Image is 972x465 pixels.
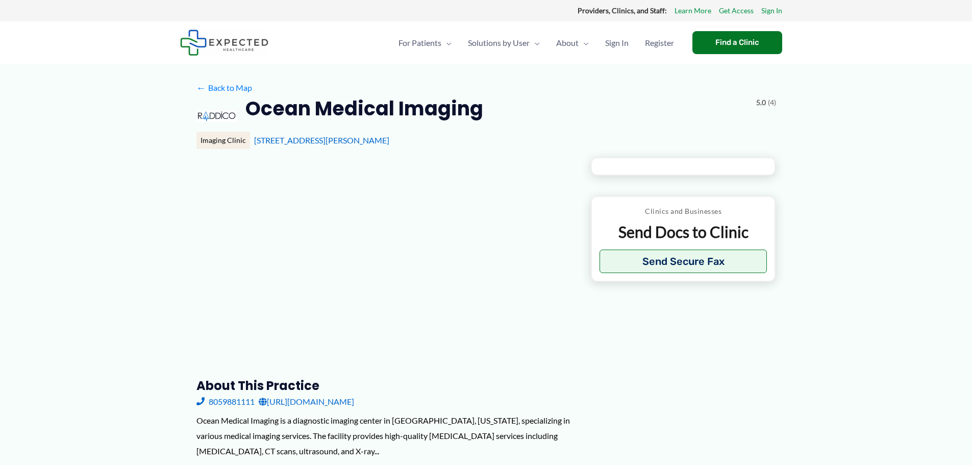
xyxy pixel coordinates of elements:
[692,31,782,54] a: Find a Clinic
[597,25,637,61] a: Sign In
[605,25,629,61] span: Sign In
[441,25,452,61] span: Menu Toggle
[637,25,682,61] a: Register
[579,25,589,61] span: Menu Toggle
[530,25,540,61] span: Menu Toggle
[254,135,389,145] a: [STREET_ADDRESS][PERSON_NAME]
[390,25,460,61] a: For PatientsMenu Toggle
[675,4,711,17] a: Learn More
[645,25,674,61] span: Register
[245,96,483,121] h2: Ocean Medical Imaging
[756,96,766,109] span: 5.0
[398,25,441,61] span: For Patients
[196,80,252,95] a: ←Back to Map
[600,205,767,218] p: Clinics and Businesses
[196,83,206,92] span: ←
[600,250,767,273] button: Send Secure Fax
[390,25,682,61] nav: Primary Site Navigation
[180,30,268,56] img: Expected Healthcare Logo - side, dark font, small
[556,25,579,61] span: About
[578,6,667,15] strong: Providers, Clinics, and Staff:
[259,394,354,409] a: [URL][DOMAIN_NAME]
[768,96,776,109] span: (4)
[600,222,767,242] p: Send Docs to Clinic
[761,4,782,17] a: Sign In
[460,25,548,61] a: Solutions by UserMenu Toggle
[196,378,575,394] h3: About this practice
[548,25,597,61] a: AboutMenu Toggle
[196,413,575,458] div: Ocean Medical Imaging is a diagnostic imaging center in [GEOGRAPHIC_DATA], [US_STATE], specializi...
[719,4,754,17] a: Get Access
[468,25,530,61] span: Solutions by User
[196,394,255,409] a: 8059881111
[196,132,250,149] div: Imaging Clinic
